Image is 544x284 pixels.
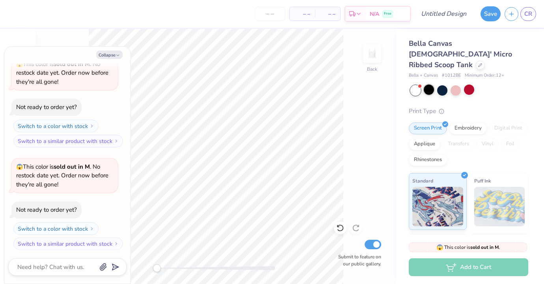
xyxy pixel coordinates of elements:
[477,138,499,150] div: Vinyl
[470,244,499,250] strong: sold out in M
[13,222,99,235] button: Switch to a color with stock
[294,10,310,18] span: – –
[370,10,379,18] span: N/A
[436,244,500,251] span: This color is .
[409,138,440,150] div: Applique
[442,72,461,79] span: # 1012BE
[449,122,487,134] div: Embroidery
[367,66,377,73] div: Back
[16,103,77,111] div: Not ready to order yet?
[54,60,90,68] strong: sold out in M
[255,7,285,21] input: – –
[465,72,504,79] span: Minimum Order: 12 +
[334,253,381,267] label: Submit to feature on our public gallery.
[481,6,501,21] button: Save
[409,154,447,166] div: Rhinestones
[16,206,77,214] div: Not ready to order yet?
[474,187,525,226] img: Puff Ink
[474,177,491,185] span: Puff Ink
[524,9,532,19] span: CR
[520,7,536,21] a: CR
[412,187,463,226] img: Standard
[153,264,161,272] div: Accessibility label
[89,124,94,128] img: Switch to a color with stock
[384,11,391,17] span: Free
[409,122,447,134] div: Screen Print
[409,72,438,79] span: Bella + Canvas
[409,39,512,70] span: Bella Canvas [DEMOGRAPHIC_DATA]' Micro Ribbed Scoop Tank
[443,138,474,150] div: Transfers
[96,51,123,59] button: Collapse
[364,46,380,62] img: Back
[114,241,119,246] img: Switch to a similar product with stock
[320,10,335,18] span: – –
[436,244,443,251] span: 😱
[415,6,473,22] input: Untitled Design
[501,138,520,150] div: Foil
[409,107,528,116] div: Print Type
[16,60,108,86] span: This color is . No restock date yet. Order now before they're all gone!
[412,177,433,185] span: Standard
[89,226,94,231] img: Switch to a color with stock
[13,135,123,147] button: Switch to a similar product with stock
[16,163,23,171] span: 😱
[489,122,527,134] div: Digital Print
[13,120,99,132] button: Switch to a color with stock
[13,237,123,250] button: Switch to a similar product with stock
[54,163,90,171] strong: sold out in M
[16,60,23,68] span: 😱
[16,163,108,188] span: This color is . No restock date yet. Order now before they're all gone!
[114,139,119,143] img: Switch to a similar product with stock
